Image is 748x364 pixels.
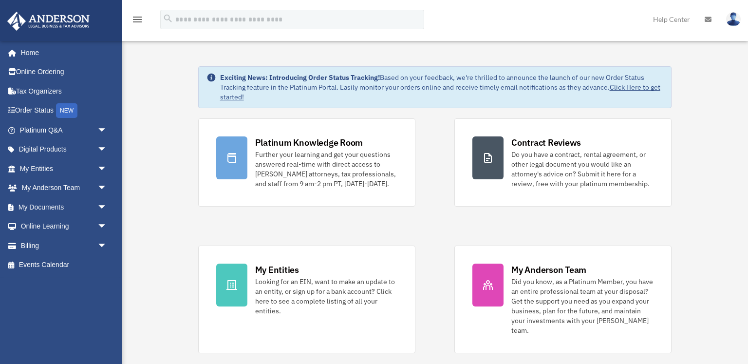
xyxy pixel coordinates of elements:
[7,255,122,275] a: Events Calendar
[7,217,122,236] a: Online Learningarrow_drop_down
[7,178,122,198] a: My Anderson Teamarrow_drop_down
[131,14,143,25] i: menu
[220,73,664,102] div: Based on your feedback, we're thrilled to announce the launch of our new Order Status Tracking fe...
[255,136,363,149] div: Platinum Knowledge Room
[4,12,93,31] img: Anderson Advisors Platinum Portal
[97,140,117,160] span: arrow_drop_down
[97,178,117,198] span: arrow_drop_down
[255,277,397,316] div: Looking for an EIN, want to make an update to an entity, or sign up for a bank account? Click her...
[7,140,122,159] a: Digital Productsarrow_drop_down
[7,62,122,82] a: Online Ordering
[56,103,77,118] div: NEW
[726,12,741,26] img: User Pic
[7,101,122,121] a: Order StatusNEW
[511,277,654,335] div: Did you know, as a Platinum Member, you have an entire professional team at your disposal? Get th...
[7,197,122,217] a: My Documentsarrow_drop_down
[97,236,117,256] span: arrow_drop_down
[97,159,117,179] span: arrow_drop_down
[220,73,380,82] strong: Exciting News: Introducing Order Status Tracking!
[97,120,117,140] span: arrow_drop_down
[7,159,122,178] a: My Entitiesarrow_drop_down
[7,120,122,140] a: Platinum Q&Aarrow_drop_down
[454,246,672,353] a: My Anderson Team Did you know, as a Platinum Member, you have an entire professional team at your...
[255,150,397,189] div: Further your learning and get your questions answered real-time with direct access to [PERSON_NAM...
[7,43,117,62] a: Home
[511,264,586,276] div: My Anderson Team
[511,136,581,149] div: Contract Reviews
[198,118,415,207] a: Platinum Knowledge Room Further your learning and get your questions answered real-time with dire...
[7,236,122,255] a: Billingarrow_drop_down
[97,217,117,237] span: arrow_drop_down
[198,246,415,353] a: My Entities Looking for an EIN, want to make an update to an entity, or sign up for a bank accoun...
[255,264,299,276] div: My Entities
[454,118,672,207] a: Contract Reviews Do you have a contract, rental agreement, or other legal document you would like...
[131,17,143,25] a: menu
[220,83,660,101] a: Click Here to get started!
[163,13,173,24] i: search
[97,197,117,217] span: arrow_drop_down
[7,81,122,101] a: Tax Organizers
[511,150,654,189] div: Do you have a contract, rental agreement, or other legal document you would like an attorney's ad...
